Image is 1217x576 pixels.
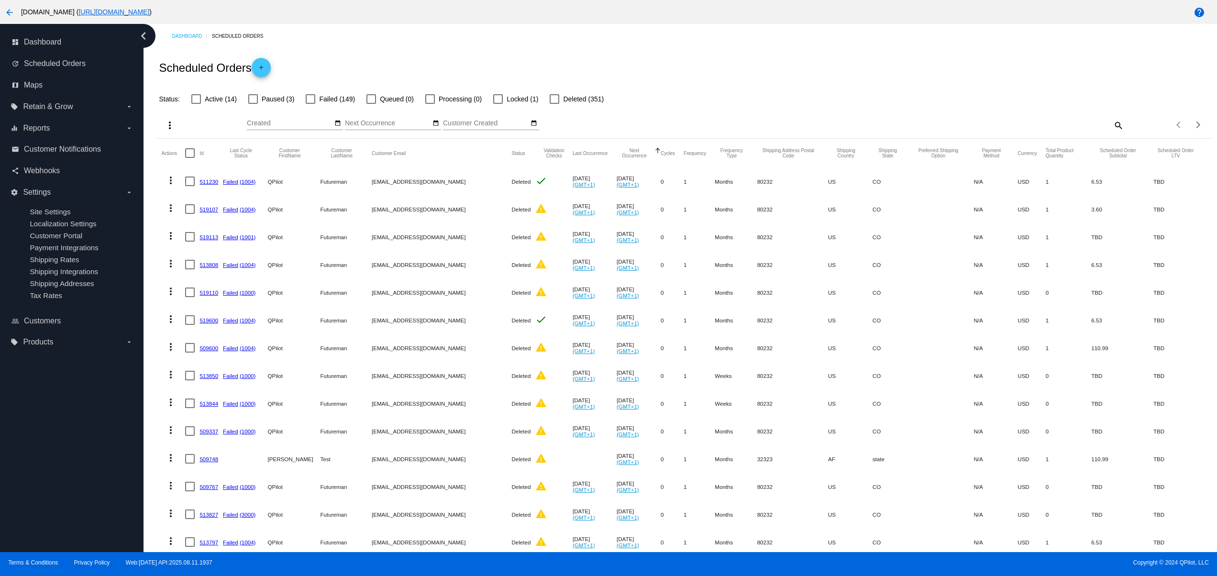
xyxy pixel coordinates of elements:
a: (GMT+1) [617,376,639,382]
mat-cell: [DATE] [617,389,661,417]
button: Change sorting for ShippingCountry [828,148,864,158]
mat-icon: arrow_back [4,7,15,18]
mat-cell: [DATE] [573,417,617,445]
button: Change sorting for Cycles [661,150,675,156]
i: dashboard [11,38,19,46]
mat-cell: 0 [661,306,684,334]
mat-cell: 0 [661,223,684,251]
mat-cell: US [828,306,873,334]
mat-cell: [EMAIL_ADDRESS][DOMAIN_NAME] [372,195,511,223]
button: Change sorting for Status [511,150,525,156]
a: Failed [223,206,238,212]
mat-cell: Futureman [320,278,372,306]
mat-cell: N/A [974,445,1018,473]
mat-cell: 1 [1046,251,1091,278]
mat-cell: 0 [661,278,684,306]
mat-cell: CO [873,362,912,389]
mat-cell: [EMAIL_ADDRESS][DOMAIN_NAME] [372,417,511,445]
a: (1004) [240,178,256,185]
a: (1000) [240,289,256,296]
mat-cell: TBD [1153,306,1207,334]
a: 519113 [199,234,218,240]
mat-cell: Futureman [320,362,372,389]
a: 509337 [199,428,218,434]
mat-cell: 80232 [757,362,828,389]
a: Shipping Integrations [30,267,98,276]
mat-cell: [DATE] [573,251,617,278]
a: 513850 [199,373,218,379]
input: Next Occurrence [345,120,431,127]
mat-cell: Futureman [320,389,372,417]
mat-cell: [DATE] [617,251,661,278]
mat-cell: TBD [1153,334,1207,362]
mat-cell: Futureman [320,251,372,278]
mat-cell: Months [715,223,757,251]
mat-cell: TBD [1091,389,1153,417]
mat-icon: more_vert [165,369,177,380]
a: Failed [223,262,238,268]
mat-cell: 0 [661,445,684,473]
mat-cell: USD [1018,445,1046,473]
button: Change sorting for PaymentMethod.Type [974,148,1009,158]
mat-cell: [DATE] [617,278,661,306]
mat-cell: QPilot [267,278,320,306]
mat-cell: CO [873,167,912,195]
i: email [11,145,19,153]
button: Change sorting for FrequencyType [715,148,748,158]
span: Shipping Addresses [30,279,94,288]
a: Localization Settings [30,220,96,228]
mat-cell: QPilot [267,195,320,223]
mat-cell: 110.99 [1091,334,1153,362]
mat-cell: 80232 [757,306,828,334]
input: Created [247,120,333,127]
mat-cell: Months [715,334,757,362]
mat-cell: TBD [1153,417,1207,445]
mat-cell: USD [1018,389,1046,417]
mat-cell: USD [1018,167,1046,195]
button: Change sorting for CustomerEmail [372,150,406,156]
mat-cell: 1 [1046,306,1091,334]
mat-cell: 80232 [757,389,828,417]
span: Site Settings [30,208,70,216]
a: (GMT+1) [617,320,639,326]
a: (GMT+1) [573,181,595,188]
a: (GMT+1) [573,320,595,326]
mat-cell: Futureman [320,223,372,251]
mat-cell: 80232 [757,334,828,362]
mat-cell: [DATE] [617,417,661,445]
mat-cell: Months [715,251,757,278]
mat-icon: date_range [334,120,341,127]
mat-cell: 0 [1046,417,1091,445]
mat-cell: TBD [1091,278,1153,306]
a: Failed [223,400,238,407]
a: Payment Integrations [30,244,99,252]
i: update [11,60,19,67]
mat-cell: [DATE] [573,223,617,251]
button: Change sorting for LastProcessingCycleId [223,148,259,158]
mat-cell: QPilot [267,334,320,362]
button: Change sorting for CurrencyIso [1018,150,1037,156]
mat-cell: N/A [974,306,1018,334]
mat-cell: [EMAIL_ADDRESS][DOMAIN_NAME] [372,334,511,362]
mat-cell: TBD [1153,362,1207,389]
mat-cell: CO [873,334,912,362]
button: Change sorting for ShippingState [873,148,903,158]
span: Tax Rates [30,291,62,299]
a: people_outline Customers [11,313,133,329]
button: Change sorting for ShippingPostcode [757,148,819,158]
mat-cell: [DATE] [617,445,661,473]
mat-cell: US [828,251,873,278]
a: [URL][DOMAIN_NAME] [78,8,149,16]
span: Scheduled Orders [24,59,86,68]
mat-cell: 0 [661,251,684,278]
button: Change sorting for PreferredShippingOption [912,148,965,158]
button: Change sorting for CustomerFirstName [267,148,311,158]
a: share Webhooks [11,163,133,178]
mat-cell: N/A [974,223,1018,251]
mat-cell: CO [873,195,912,223]
a: (GMT+1) [617,181,639,188]
mat-cell: USD [1018,251,1046,278]
mat-cell: [DATE] [617,195,661,223]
